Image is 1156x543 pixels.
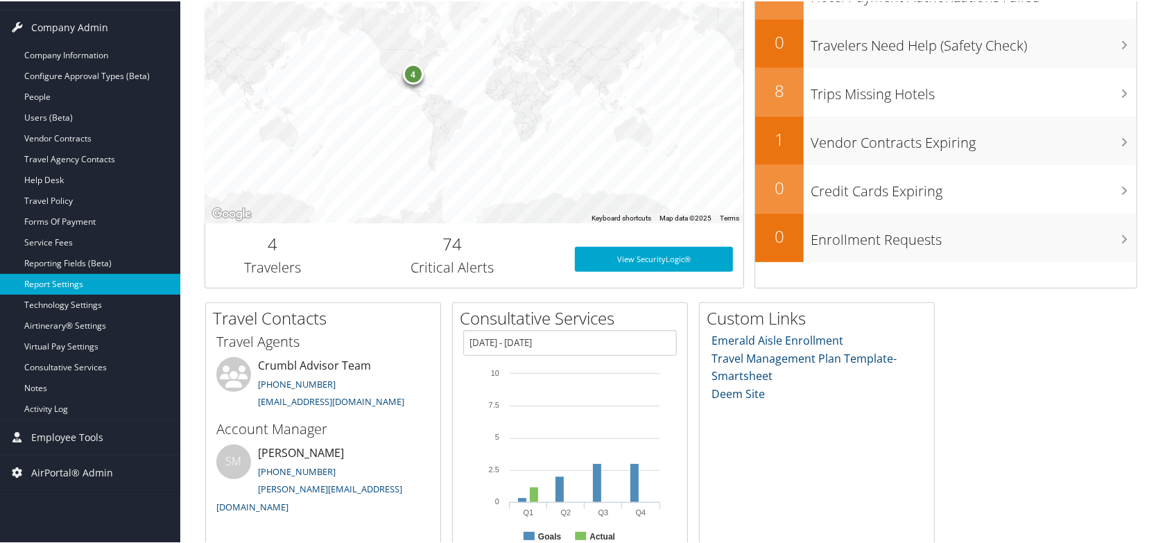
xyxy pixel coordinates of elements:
a: 0Enrollment Requests [755,212,1137,261]
text: Q2 [561,507,571,515]
h2: 1 [755,126,804,150]
h3: Travelers [216,257,329,276]
h2: 0 [755,223,804,247]
h2: 74 [350,231,553,255]
a: 8Trips Missing Hotels [755,67,1137,115]
tspan: 0 [495,496,499,504]
h2: Consultative Services [460,305,687,329]
a: Deem Site [712,385,766,400]
h2: 0 [755,175,804,198]
h2: 4 [216,231,329,255]
a: [PHONE_NUMBER] [258,377,336,389]
text: Q4 [636,507,646,515]
h2: 8 [755,78,804,101]
a: Emerald Aisle Enrollment [712,331,844,347]
a: Open this area in Google Maps (opens a new window) [209,204,255,222]
img: Google [209,204,255,222]
a: [PHONE_NUMBER] [258,464,336,476]
h2: 0 [755,29,804,53]
text: Actual [589,531,615,540]
text: Q3 [598,507,609,515]
a: [EMAIL_ADDRESS][DOMAIN_NAME] [258,394,404,406]
text: Q1 [524,507,534,515]
div: 4 [403,62,424,83]
h3: Travel Agents [216,331,430,350]
h2: Custom Links [707,305,934,329]
a: 0Travelers Need Help (Safety Check) [755,18,1137,67]
h3: Travelers Need Help (Safety Check) [811,28,1137,54]
tspan: 7.5 [489,399,499,408]
h3: Critical Alerts [350,257,553,276]
h3: Vendor Contracts Expiring [811,125,1137,151]
h3: Enrollment Requests [811,222,1137,248]
a: 1Vendor Contracts Expiring [755,115,1137,164]
span: Employee Tools [31,419,103,454]
li: [PERSON_NAME] [209,443,437,517]
button: Keyboard shortcuts [592,212,651,222]
div: SM [216,443,251,478]
tspan: 2.5 [489,464,499,472]
a: 0Credit Cards Expiring [755,164,1137,212]
text: Goals [538,531,562,540]
h3: Trips Missing Hotels [811,76,1137,103]
a: [PERSON_NAME][EMAIL_ADDRESS][DOMAIN_NAME] [216,481,402,512]
a: Travel Management Plan Template- Smartsheet [712,350,897,383]
h2: Travel Contacts [213,305,440,329]
tspan: 5 [495,431,499,440]
h3: Credit Cards Expiring [811,173,1137,200]
li: Crumbl Advisor Team [209,356,437,413]
a: View SecurityLogic® [575,245,734,270]
h3: Account Manager [216,418,430,438]
a: Terms [720,213,739,221]
tspan: 10 [491,368,499,376]
span: AirPortal® Admin [31,454,113,489]
span: Company Admin [31,9,108,44]
span: Map data ©2025 [659,213,711,221]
